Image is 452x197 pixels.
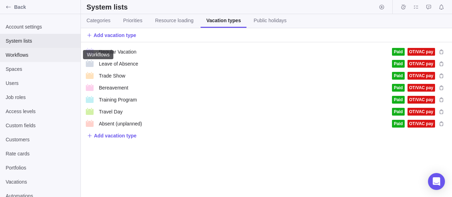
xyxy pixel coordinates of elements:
span: Customers [6,136,75,143]
div: Qualifies for overtime or holiday pay [408,120,435,128]
div: Open Intercom Messenger [428,173,445,190]
span: Delete [436,119,446,129]
div: Paid [392,60,404,68]
span: Delete [436,59,446,69]
span: Delete [436,95,446,105]
span: Regular Vacation [99,48,136,55]
span: Travel Day [99,108,123,115]
a: Public holidays [248,14,292,28]
span: Absent (unplanned) [99,120,142,127]
div: Qualifies for overtime or holiday pay [408,48,435,56]
span: Access levels [6,108,75,115]
span: Categories [87,17,111,24]
span: Vacations [6,178,75,185]
span: System lists [6,37,75,44]
span: Delete [436,71,446,81]
div: Qualifies for overtime or holiday pay [408,96,435,104]
h2: System lists [87,2,128,12]
span: Account settings [6,23,75,30]
div: Qualifies for overtime or holiday pay [408,72,435,80]
span: Back [14,4,78,11]
span: Custom fields [6,122,75,129]
span: Start timer [377,2,387,12]
span: Training Program [99,96,137,103]
span: Notifications [436,2,446,12]
a: Notifications [436,5,446,11]
div: Paid [392,96,404,104]
span: Delete [436,107,446,117]
a: Time logs [398,5,408,11]
span: Priorities [123,17,142,24]
div: Workflows [86,52,110,57]
span: Delete [436,83,446,93]
a: Categories [81,14,116,28]
span: Add vacation type [94,132,137,139]
span: Delete [436,47,446,57]
span: Job roles [6,94,75,101]
a: Resource loading [149,14,199,28]
span: Add vacation type [87,131,137,141]
a: Approval requests [424,5,434,11]
a: My assignments [411,5,421,11]
span: Vacation types [206,17,241,24]
span: Approval requests [424,2,434,12]
div: Paid [392,72,404,80]
div: Paid [392,48,404,56]
span: Resource loading [155,17,194,24]
span: Spaces [6,66,75,73]
span: Add vacation type [94,32,136,39]
a: Vacation types [201,14,246,28]
div: Qualifies for overtime or holiday pay [408,108,435,116]
span: Bereavement [99,84,128,91]
div: Paid [392,84,404,92]
div: Paid [392,108,404,116]
span: Public holidays [254,17,286,24]
span: Workflows [6,51,75,59]
div: Qualifies for overtime or holiday pay [408,60,435,68]
span: Users [6,80,75,87]
a: Priorities [118,14,148,28]
div: Paid [392,120,404,128]
div: Qualifies for overtime or holiday pay [408,84,435,92]
span: My assignments [411,2,421,12]
span: Leave of Absence [99,60,138,67]
span: Rate cards [6,150,75,157]
span: Time logs [398,2,408,12]
span: Trade Show [99,72,125,79]
span: Portfolios [6,164,75,171]
span: Add vacation type [87,30,136,40]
